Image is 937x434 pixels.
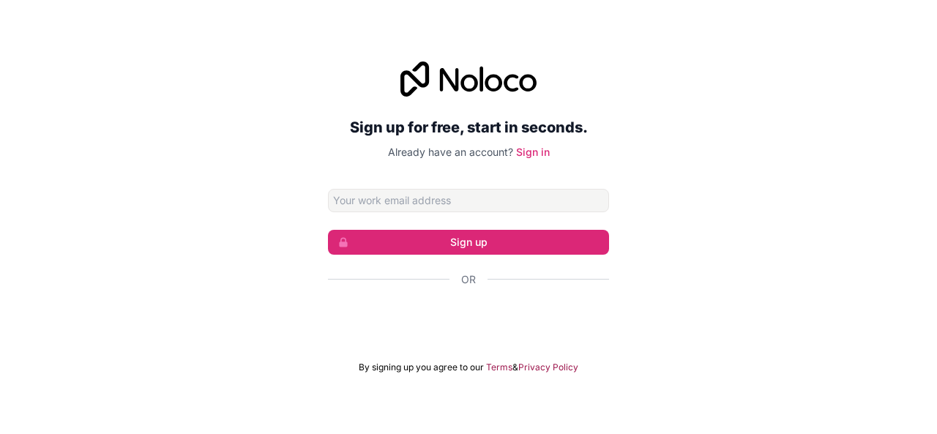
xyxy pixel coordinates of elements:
span: By signing up you agree to our [359,362,484,373]
input: Email address [328,189,609,212]
a: Privacy Policy [518,362,578,373]
span: Already have an account? [388,146,513,158]
span: Or [461,272,476,287]
a: Sign in [516,146,550,158]
iframe: Sign in with Google Button [321,303,616,335]
h2: Sign up for free, start in seconds. [328,114,609,141]
a: Terms [486,362,512,373]
button: Sign up [328,230,609,255]
span: & [512,362,518,373]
